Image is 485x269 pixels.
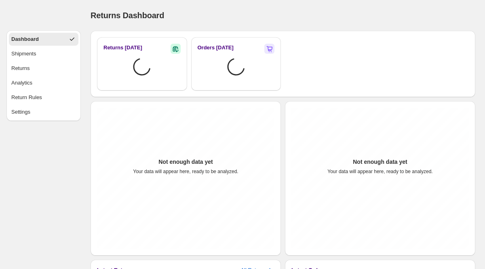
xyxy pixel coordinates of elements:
div: Shipments [11,50,36,58]
button: Dashboard [9,33,78,46]
button: Analytics [9,76,78,89]
div: Dashboard [11,35,39,43]
h3: Returns [DATE] [103,44,142,52]
button: Shipments [9,47,78,60]
div: Return Rules [11,93,42,102]
div: Returns [11,64,30,72]
h2: Orders [DATE] [198,44,234,52]
div: Analytics [11,79,32,87]
span: Returns Dashboard [91,11,164,20]
button: Return Rules [9,91,78,104]
div: Settings [11,108,30,116]
button: Settings [9,106,78,119]
button: Returns [9,62,78,75]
